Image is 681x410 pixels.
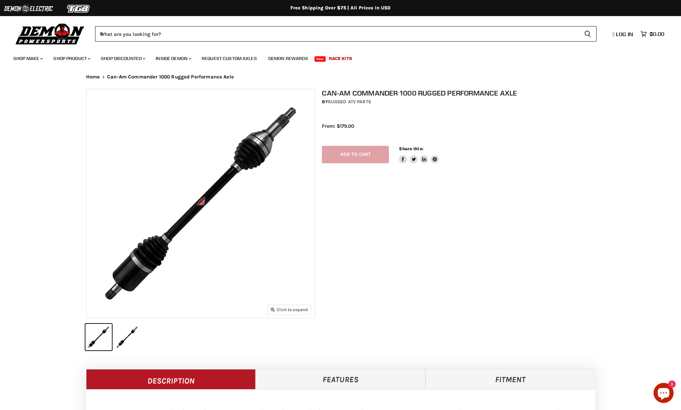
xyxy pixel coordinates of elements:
a: Demon Rewards [263,52,313,65]
button: Search [579,26,597,42]
span: From: $179.00 [322,123,354,129]
button: IMAGE thumbnail [85,324,112,350]
span: Click to expand [271,307,308,312]
a: Home [86,74,100,80]
a: Race Kits [324,52,357,65]
a: Features [256,369,425,389]
img: Demon Electric Logo 2 [3,2,54,15]
a: Description [86,369,256,389]
div: by [322,98,602,106]
span: $0.00 [650,31,664,37]
ul: Main menu [8,49,663,65]
button: IMAGE thumbnail [114,324,140,350]
a: Shop Make [8,52,47,65]
a: Shop Discounted [96,52,149,65]
img: IMAGE [86,89,315,318]
aside: Share this: [399,146,439,164]
a: Rugged ATV Parts [328,99,371,105]
a: Shop Product [48,52,94,65]
span: Can-Am Commander 1000 Rugged Performance Axle [107,74,234,80]
a: Inside Demon [151,52,195,65]
h1: Can-Am Commander 1000 Rugged Performance Axle [322,89,602,97]
img: Demon Powersports [13,22,87,46]
a: Log in [610,31,637,37]
inbox-online-store-chat: Shopify online store chat [652,383,676,405]
a: Fitment [425,369,595,389]
form: Product [95,26,597,42]
img: TGB Logo 2 [54,2,104,15]
span: Share this: [399,146,423,151]
nav: Breadcrumbs [73,74,609,80]
div: Free Shipping Over $75 | All Prices In USD [73,5,609,11]
span: New! [315,56,326,62]
a: Request Custom Axles [197,52,262,65]
a: $0.00 [637,29,668,39]
input: When autocomplete results are available use up and down arrows to review and enter to select [95,26,579,42]
button: Click to expand [268,305,311,314]
span: Log in [616,31,633,38]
